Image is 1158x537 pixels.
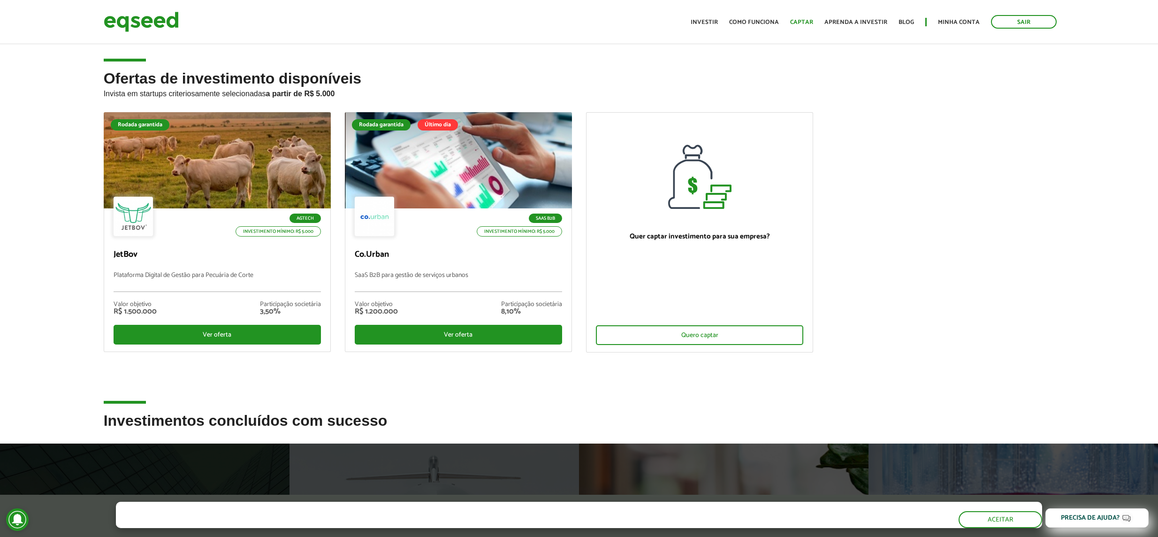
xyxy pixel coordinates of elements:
[790,19,813,25] a: Captar
[111,119,169,130] div: Rodada garantida
[729,19,779,25] a: Como funciona
[691,19,718,25] a: Investir
[114,308,157,315] div: R$ 1.500.000
[355,308,398,315] div: R$ 1.200.000
[114,272,321,292] p: Plataforma Digital de Gestão para Pecuária de Corte
[586,112,813,353] a: Quer captar investimento para sua empresa? Quero captar
[477,226,562,237] p: Investimento mínimo: R$ 5.000
[418,119,458,130] div: Último dia
[104,9,179,34] img: EqSeed
[899,19,914,25] a: Blog
[289,214,321,223] p: Agtech
[114,301,157,308] div: Valor objetivo
[104,413,1055,443] h2: Investimentos concluídos com sucesso
[114,325,321,345] div: Ver oferta
[116,502,456,516] h5: O site da EqSeed utiliza cookies para melhorar sua navegação.
[596,232,803,241] p: Quer captar investimento para sua empresa?
[114,250,321,260] p: JetBov
[236,226,321,237] p: Investimento mínimo: R$ 5.000
[104,70,1055,112] h2: Ofertas de investimento disponíveis
[355,250,562,260] p: Co.Urban
[938,19,980,25] a: Minha conta
[355,301,398,308] div: Valor objetivo
[355,272,562,292] p: SaaS B2B para gestão de serviços urbanos
[104,87,1055,98] p: Invista em startups criteriosamente selecionadas
[352,119,411,130] div: Rodada garantida
[991,15,1057,29] a: Sair
[116,519,456,528] p: Ao clicar em "aceitar", você aceita nossa .
[596,325,803,345] div: Quero captar
[104,112,331,352] a: Rodada garantida Agtech Investimento mínimo: R$ 5.000 JetBov Plataforma Digital de Gestão para Pe...
[959,511,1042,528] button: Aceitar
[345,112,572,352] a: Rodada garantida Último dia SaaS B2B Investimento mínimo: R$ 5.000 Co.Urban SaaS B2B para gestão ...
[501,308,562,315] div: 8,10%
[501,301,562,308] div: Participação societária
[260,308,321,315] div: 3,50%
[529,214,562,223] p: SaaS B2B
[260,301,321,308] div: Participação societária
[355,325,562,345] div: Ver oferta
[266,90,335,98] strong: a partir de R$ 5.000
[824,19,887,25] a: Aprenda a investir
[240,520,348,528] a: política de privacidade e de cookies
